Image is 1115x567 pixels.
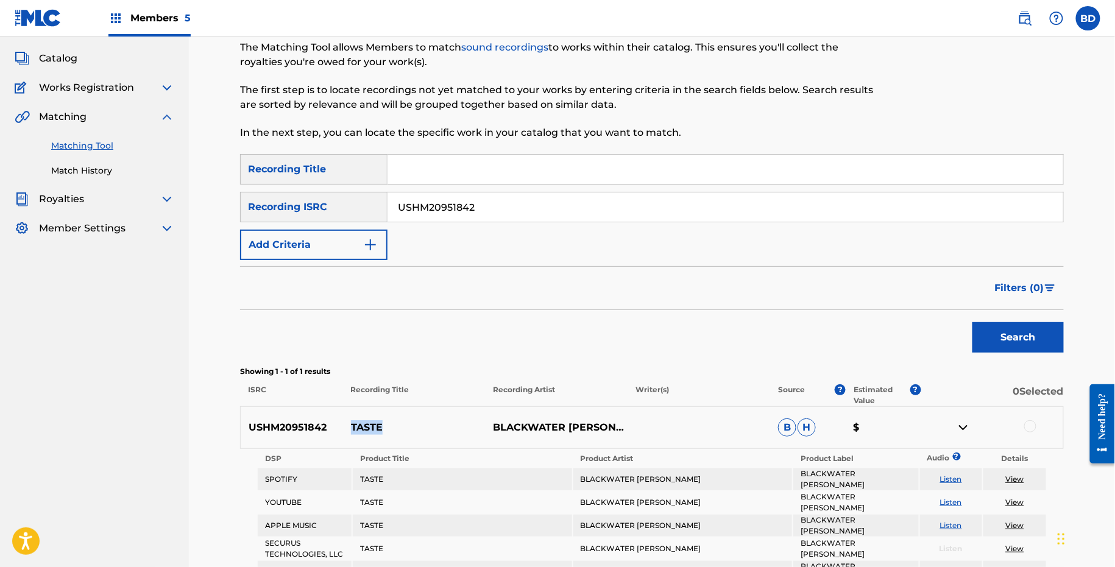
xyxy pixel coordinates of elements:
[854,384,910,406] p: Estimated Value
[1006,521,1024,530] a: View
[240,230,388,260] button: Add Criteria
[39,110,87,124] span: Matching
[573,515,792,537] td: BLACKWATER [PERSON_NAME]
[353,515,572,537] td: TASTE
[1006,544,1024,553] a: View
[573,468,792,490] td: BLACKWATER [PERSON_NAME]
[342,384,485,406] p: Recording Title
[793,450,918,467] th: Product Label
[779,384,805,406] p: Source
[258,538,352,560] td: SECURUS TECHNOLOGIES, LLC
[39,221,126,236] span: Member Settings
[258,515,352,537] td: APPLE MUSIC
[956,420,971,435] img: contract
[1006,474,1024,484] a: View
[15,192,29,206] img: Royalties
[258,468,352,490] td: SPOTIFY
[940,521,962,530] a: Listen
[1049,11,1064,26] img: help
[363,238,378,252] img: 9d2ae6d4665cec9f34b9.svg
[240,83,874,112] p: The first step is to locate recordings not yet matched to your works by entering criteria in the ...
[1006,498,1024,507] a: View
[835,384,846,395] span: ?
[258,491,352,513] td: YOUTUBE
[160,221,174,236] img: expand
[485,420,628,435] p: BLACKWATER [PERSON_NAME]
[240,125,874,140] p: In the next step, you can locate the specific work in your catalog that you want to match.
[353,468,572,490] td: TASTE
[798,418,816,437] span: H
[240,384,342,406] p: ISRC
[1081,375,1115,473] iframe: Resource Center
[160,110,174,124] img: expand
[983,450,1046,467] th: Details
[39,80,134,95] span: Works Registration
[940,474,962,484] a: Listen
[15,110,30,124] img: Matching
[39,192,84,206] span: Royalties
[15,9,62,27] img: MLC Logo
[1018,11,1032,26] img: search
[15,80,30,95] img: Works Registration
[793,468,918,490] td: BLACKWATER [PERSON_NAME]
[628,384,770,406] p: Writer(s)
[15,22,88,37] a: SummarySummary
[1044,6,1069,30] div: Help
[240,40,874,69] p: The Matching Tool allows Members to match to works within their catalog. This ensures you'll coll...
[846,420,921,435] p: $
[988,273,1064,303] button: Filters (0)
[240,366,1064,377] p: Showing 1 - 1 of 1 results
[160,80,174,95] img: expand
[240,154,1064,359] form: Search Form
[921,384,1064,406] p: 0 Selected
[920,453,935,463] p: Audio
[15,51,77,66] a: CatalogCatalog
[573,450,792,467] th: Product Artist
[793,538,918,560] td: BLACKWATER [PERSON_NAME]
[1013,6,1037,30] a: Public Search
[793,491,918,513] td: BLACKWATER [PERSON_NAME]
[51,164,174,177] a: Match History
[995,281,1044,295] span: Filters ( 0 )
[1076,6,1100,30] div: User Menu
[343,420,486,435] p: TASTE
[15,221,29,236] img: Member Settings
[353,450,572,467] th: Product Title
[185,12,191,24] span: 5
[793,515,918,537] td: BLACKWATER [PERSON_NAME]
[15,51,29,66] img: Catalog
[130,11,191,25] span: Members
[353,491,572,513] td: TASTE
[1045,284,1055,292] img: filter
[940,498,962,507] a: Listen
[920,543,983,554] p: Listen
[258,450,352,467] th: DSP
[910,384,921,395] span: ?
[778,418,796,437] span: B
[485,384,628,406] p: Recording Artist
[1054,509,1115,567] iframe: Chat Widget
[956,453,957,460] span: ?
[972,322,1064,353] button: Search
[1058,521,1065,557] div: Drag
[461,41,548,53] a: sound recordings
[241,420,343,435] p: USHM20951842
[108,11,123,26] img: Top Rightsholders
[573,491,792,513] td: BLACKWATER [PERSON_NAME]
[573,538,792,560] td: BLACKWATER [PERSON_NAME]
[160,192,174,206] img: expand
[51,139,174,152] a: Matching Tool
[39,51,77,66] span: Catalog
[353,538,572,560] td: TASTE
